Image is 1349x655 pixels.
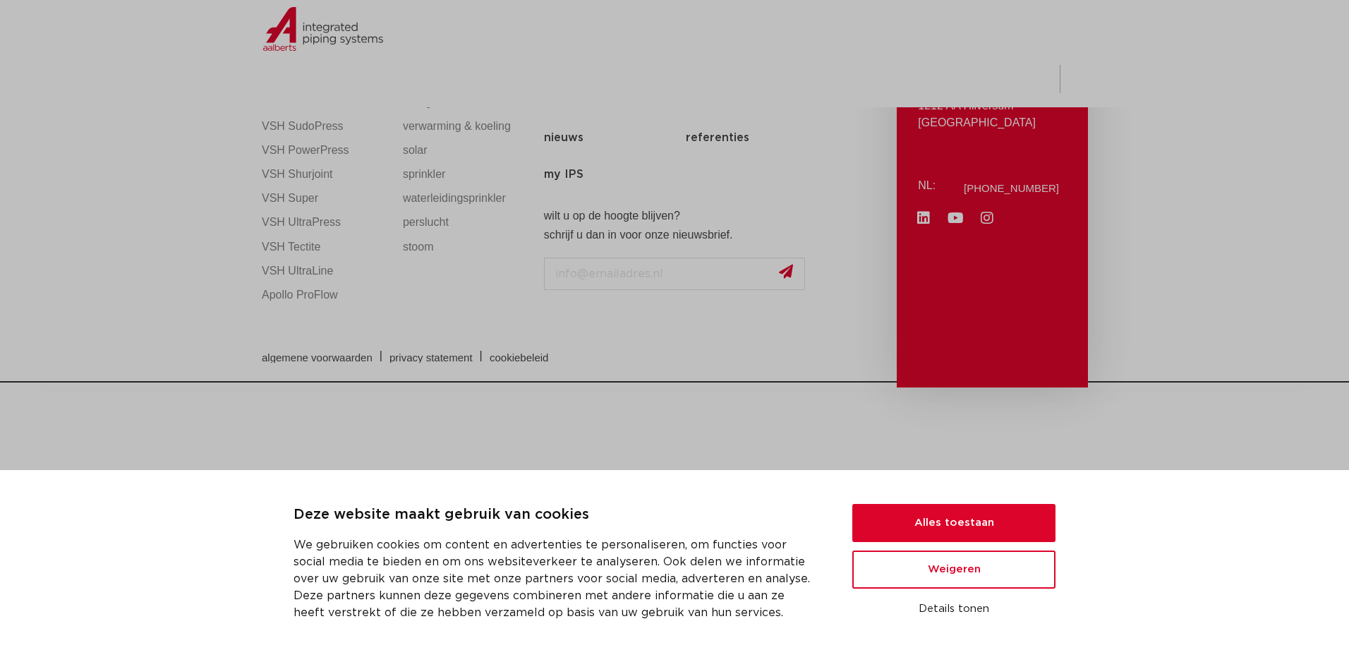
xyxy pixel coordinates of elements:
a: nieuws [544,119,686,156]
p: Deze website maakt gebruik van cookies [294,504,818,525]
a: [PHONE_NUMBER] [964,183,1059,193]
a: VSH Super [262,186,389,210]
button: Details tonen [852,597,1055,621]
input: info@emailadres.nl [544,258,805,290]
a: waterleidingsprinkler [403,186,530,210]
a: sprinkler [403,162,530,186]
a: stoom [403,235,530,259]
a: cookiebeleid [479,352,559,363]
span: NIEUW: myIPS is beschikbaar [658,28,848,43]
p: We gebruiken cookies om content en advertenties te personaliseren, om functies voor social media ... [294,536,818,621]
a: solar [403,138,530,162]
a: meer info [894,30,969,42]
span: sluiten [1015,30,1051,41]
a: services [833,52,878,107]
a: privacy statement [379,352,483,363]
a: toepassingen [643,52,717,107]
a: producten [484,52,541,107]
p: NL: [918,177,940,194]
span: cookiebeleid [490,352,548,363]
a: VSH UltraLine [262,259,389,283]
button: Weigeren [852,551,1055,589]
a: Apollo ProFlow [262,283,389,307]
a: my IPS [544,156,686,193]
button: Alles toestaan [852,504,1055,542]
nav: Menu [544,46,890,193]
a: sluiten [1015,30,1072,42]
img: send.svg [779,264,793,279]
a: algemene voorwaarden [251,352,383,363]
a: VSH PowerPress [262,138,389,162]
span: meer info [894,30,948,41]
strong: schrijf u dan in voor onze nieuwsbrief. [544,229,733,241]
strong: wilt u op de hoogte blijven? [544,210,680,222]
a: over ons [907,52,955,107]
a: referenties [686,119,828,156]
nav: Menu [484,52,955,107]
a: VSH SudoPress [262,114,389,138]
a: VSH Tectite [262,235,389,259]
a: perslucht [403,210,530,234]
a: downloads [745,52,805,107]
a: VSH UltraPress [262,210,389,234]
a: VSH Shurjoint [262,162,389,186]
a: verwarming & koeling [403,114,530,138]
span: privacy statement [389,352,473,363]
iframe: reCAPTCHA [544,301,758,356]
a: markten [569,52,615,107]
span: algemene voorwaarden [262,352,373,363]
